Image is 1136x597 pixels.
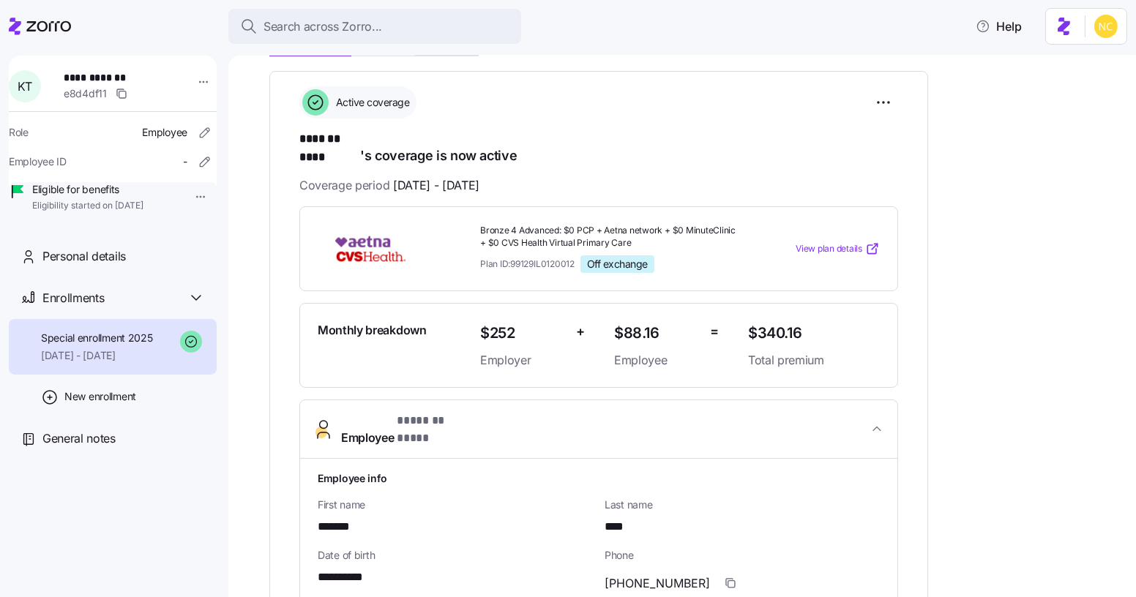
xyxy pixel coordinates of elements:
[318,470,880,486] h1: Employee info
[142,125,187,140] span: Employee
[748,321,880,345] span: $340.16
[480,225,736,249] span: Bronze 4 Advanced: $0 PCP + Aetna network + $0 MinuteClinic + $0 CVS Health Virtual Primary Care
[796,242,862,256] span: View plan details
[576,321,585,342] span: +
[42,247,126,266] span: Personal details
[64,86,107,101] span: e8d4df11
[264,18,382,36] span: Search across Zorro...
[614,321,698,345] span: $88.16
[1094,15,1118,38] img: e03b911e832a6112bf72643c5874f8d8
[710,321,719,342] span: =
[480,258,575,270] span: Plan ID: 99129IL0120012
[32,200,143,212] span: Eligibility started on [DATE]
[614,351,698,369] span: Employee
[605,548,880,563] span: Phone
[318,548,593,563] span: Date of birth
[228,9,521,44] button: Search across Zorro...
[41,348,153,363] span: [DATE] - [DATE]
[42,289,104,307] span: Enrollments
[18,80,32,92] span: K T
[341,412,464,447] span: Employee
[605,574,710,593] span: [PHONE_NUMBER]
[332,95,410,110] span: Active coverage
[976,18,1022,35] span: Help
[9,154,67,169] span: Employee ID
[32,182,143,197] span: Eligible for benefits
[605,497,880,512] span: Last name
[318,497,593,512] span: First name
[480,351,564,369] span: Employer
[318,321,427,339] span: Monthly breakdown
[480,321,564,345] span: $252
[796,241,880,256] a: View plan details
[587,258,648,271] span: Off exchange
[42,429,116,448] span: General notes
[41,331,153,345] span: Special enrollment 2025
[299,130,898,165] h1: 's coverage is now active
[64,389,136,404] span: New enrollment
[9,125,29,140] span: Role
[318,232,423,266] img: Aetna CVS Health
[964,12,1034,41] button: Help
[183,154,187,169] span: -
[299,176,479,195] span: Coverage period
[393,176,479,195] span: [DATE] - [DATE]
[748,351,880,369] span: Total premium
